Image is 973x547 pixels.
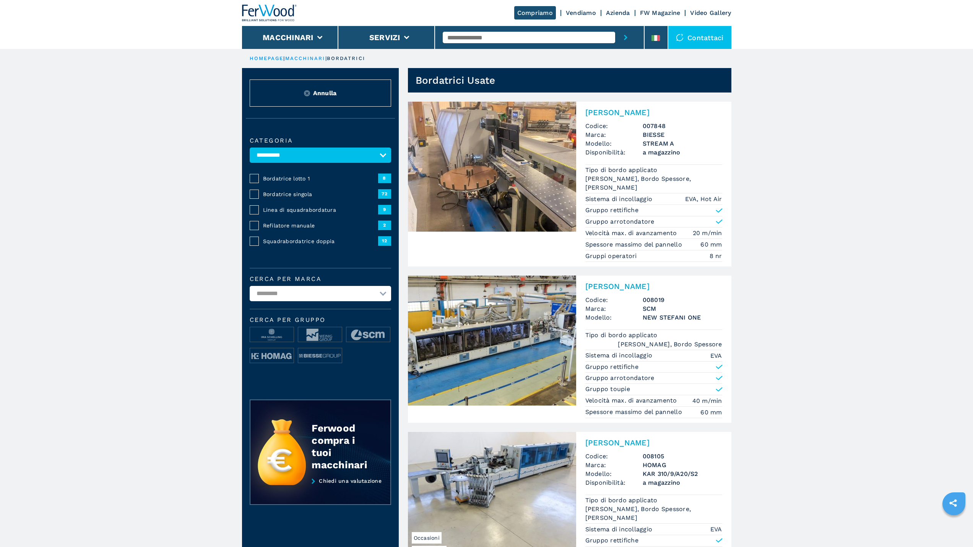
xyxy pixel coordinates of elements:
span: Annulla [313,89,337,97]
em: [PERSON_NAME], Bordo Spessore, [PERSON_NAME] [585,174,722,192]
h3: NEW STEFANI ONE [643,313,722,322]
img: Bordatrice Singola BIESSE STREAM A [408,102,576,232]
p: Velocità max. di avanzamento [585,229,679,237]
p: Sistema di incollaggio [585,525,655,534]
p: Gruppo rettifiche [585,536,638,545]
span: Linea di squadrabordatura [263,206,378,214]
h3: 008019 [643,295,722,304]
em: 20 m/min [693,229,722,237]
img: image [298,327,342,342]
h3: 008105 [643,452,722,461]
em: 8 nr [710,252,722,260]
span: 9 [378,205,391,214]
p: Spessore massimo del pannello [585,240,684,249]
img: image [250,348,294,364]
span: | [283,55,285,61]
span: a magazzino [643,478,722,487]
span: 72 [378,189,391,198]
a: Video Gallery [690,9,731,16]
em: EVA [710,351,722,360]
span: Modello: [585,139,643,148]
a: Azienda [606,9,630,16]
a: HOMEPAGE [250,55,284,61]
span: Disponibilità: [585,478,643,487]
span: 8 [378,174,391,183]
em: 60 mm [700,240,722,249]
p: Spessore massimo del pannello [585,408,684,416]
span: Occasioni [412,532,442,544]
span: Bordatrice lotto 1 [263,175,378,182]
em: 40 m/min [692,396,722,405]
p: bordatrici [327,55,365,62]
h2: [PERSON_NAME] [585,438,722,447]
h3: SCM [643,304,722,313]
em: EVA [710,525,722,534]
button: submit-button [615,26,636,49]
span: Modello: [585,469,643,478]
a: Bordatrice Singola BIESSE STREAM A[PERSON_NAME]Codice:007848Marca:BIESSEModello:STREAM ADisponibi... [408,102,731,266]
button: Servizi [369,33,400,42]
span: Modello: [585,313,643,322]
em: 60 mm [700,408,722,417]
span: a magazzino [643,148,722,157]
span: Codice: [585,295,643,304]
p: Gruppo arrotondatore [585,374,655,382]
div: Ferwood compra i tuoi macchinari [312,422,375,471]
span: Marca: [585,461,643,469]
a: sharethis [944,493,963,513]
em: EVA, Hot Air [685,195,722,203]
span: Disponibilità: [585,148,643,157]
span: Refilatore manuale [263,222,378,229]
span: 12 [378,236,391,245]
img: image [346,327,390,342]
p: Tipo di bordo applicato [585,166,659,174]
p: Gruppo arrotondatore [585,218,655,226]
span: Cerca per Gruppo [250,317,391,323]
a: Compriamo [514,6,556,19]
p: Gruppo rettifiche [585,206,638,214]
span: Bordatrice singola [263,190,378,198]
h3: BIESSE [643,130,722,139]
span: Squadrabordatrice doppia [263,237,378,245]
em: [PERSON_NAME], Bordo Spessore, [PERSON_NAME] [585,505,722,522]
label: Cerca per marca [250,276,391,282]
p: Velocità max. di avanzamento [585,396,679,405]
h3: HOMAG [643,461,722,469]
h3: 007848 [643,122,722,130]
a: Chiedi una valutazione [250,478,391,505]
h3: STREAM A [643,139,722,148]
iframe: Chat [941,513,967,541]
span: Codice: [585,452,643,461]
em: [PERSON_NAME], Bordo Spessore [618,340,722,349]
p: Sistema di incollaggio [585,351,655,360]
p: Sistema di incollaggio [585,195,655,203]
img: image [250,327,294,342]
a: macchinari [285,55,325,61]
button: Macchinari [263,33,314,42]
p: Gruppi operatori [585,252,639,260]
img: Reset [304,90,310,96]
span: Marca: [585,304,643,313]
img: Bordatrice Singola SCM NEW STEFANI ONE [408,276,576,406]
img: Contattaci [676,34,684,41]
p: Tipo di bordo applicato [585,331,659,339]
span: 2 [378,221,391,230]
p: Tipo di bordo applicato [585,496,659,505]
div: Contattaci [668,26,731,49]
a: Vendiamo [566,9,596,16]
a: Bordatrice Singola SCM NEW STEFANI ONE[PERSON_NAME]Codice:008019Marca:SCMModello:NEW STEFANI ONET... [408,276,731,423]
h1: Bordatrici Usate [416,74,495,86]
label: Categoria [250,138,391,144]
img: Ferwood [242,5,297,21]
span: | [325,55,327,61]
p: Gruppo rettifiche [585,363,638,371]
p: Gruppo toupie [585,385,630,393]
h2: [PERSON_NAME] [585,108,722,117]
span: Marca: [585,130,643,139]
h2: [PERSON_NAME] [585,282,722,291]
button: ResetAnnulla [250,80,391,107]
h3: KAR 310/9/A20/S2 [643,469,722,478]
span: Codice: [585,122,643,130]
img: image [298,348,342,364]
a: FW Magazine [640,9,681,16]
